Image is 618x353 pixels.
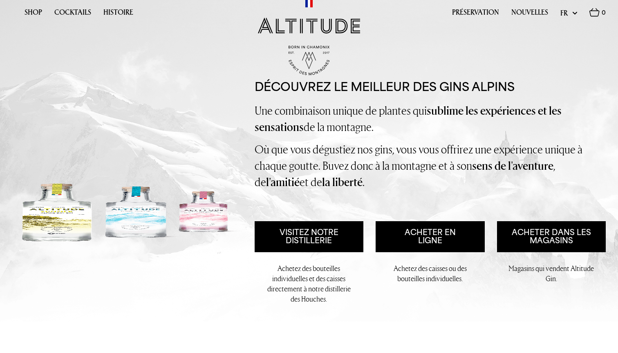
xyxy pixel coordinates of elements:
[387,263,474,284] p: Achetez des caisses ou des bouteilles individuelles.
[452,8,499,21] a: Préservation
[589,8,606,21] a: 0
[472,158,553,173] strong: sens de l'aventure
[289,46,329,75] img: Born in Chamonix - Est. 2017 - Espirit des Montagnes
[255,221,363,252] a: Visitez notre distillerie
[589,8,600,17] img: Basket
[511,8,548,21] a: Nouvelles
[266,174,300,190] strong: l'amitié
[508,263,595,284] p: Magasins qui vendent Altitude Gin.
[103,8,133,21] a: Histoire
[255,103,562,134] span: Une combinaison unique de plantes qui de la montagne.
[25,8,42,21] a: Shop
[497,221,606,252] a: Acheter dans les magasins
[255,141,606,190] p: Où que vous dégustiez nos gins, vous vous offrirez une expérience unique à chaque goutte. Buvez d...
[258,18,360,33] img: Altitude Gin
[255,103,562,135] strong: sublime les expériences et les sensations
[265,263,352,304] p: Achetez des bouteilles individuelles et des caisses directement à notre distillerie des Houches.
[376,221,484,252] a: Acheter en ligne
[322,174,363,190] strong: la liberté
[54,8,91,21] a: Cocktails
